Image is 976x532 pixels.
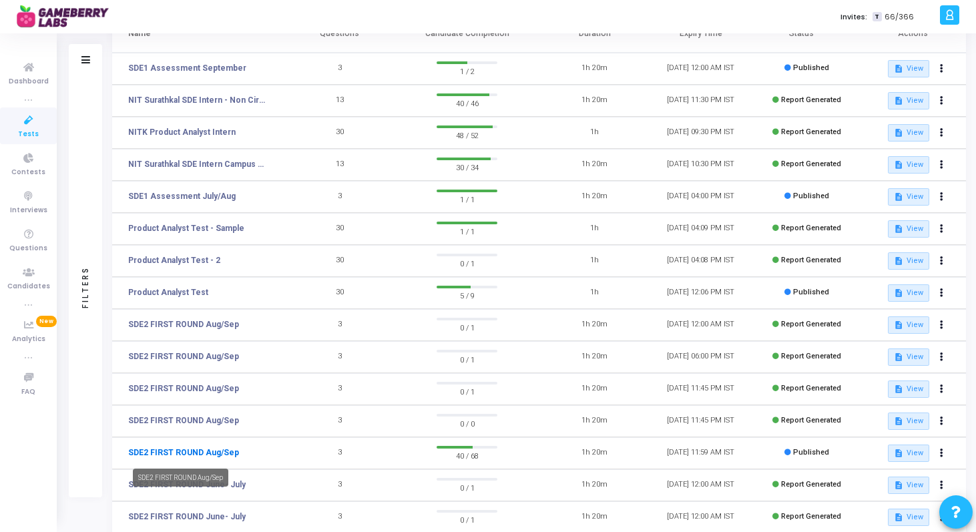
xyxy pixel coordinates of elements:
span: Report Generated [781,95,841,104]
div: SDE2 FIRST ROUND Aug/Sep [133,469,228,487]
a: Product Analyst Test [128,286,208,298]
td: 1h 20m [541,85,648,117]
button: View [888,252,929,270]
span: 1 / 2 [437,64,497,77]
button: View [888,445,929,462]
td: [DATE] 12:06 PM IST [648,277,754,309]
span: Candidates [7,281,50,292]
th: Candidate Completion [393,15,541,53]
td: 1h 20m [541,309,648,341]
td: 1h 20m [541,469,648,501]
button: View [888,380,929,398]
td: 1h 20m [541,53,648,85]
td: 30 [286,277,393,309]
button: View [888,92,929,109]
a: Product Analyst Test - 2 [128,254,220,266]
span: Report Generated [781,480,841,489]
span: Questions [9,243,47,254]
span: Report Generated [781,416,841,425]
td: 3 [286,469,393,501]
button: View [888,413,929,430]
span: 66/366 [885,11,914,23]
td: [DATE] 11:30 PM IST [648,85,754,117]
td: 30 [286,213,393,245]
span: 0 / 1 [437,256,497,270]
span: Report Generated [781,127,841,136]
th: Duration [541,15,648,53]
span: Dashboard [9,76,49,87]
span: Report Generated [781,224,841,232]
span: Analytics [12,334,45,345]
mat-icon: description [894,481,903,490]
td: 1h 20m [541,149,648,181]
button: View [888,348,929,366]
span: 30 / 34 [437,160,497,174]
button: View [888,124,929,142]
span: Tests [18,129,39,140]
span: Report Generated [781,384,841,392]
td: [DATE] 04:09 PM IST [648,213,754,245]
mat-icon: description [894,352,903,362]
mat-icon: description [894,288,903,298]
td: 3 [286,341,393,373]
span: 48 / 52 [437,128,497,142]
td: 1h 20m [541,341,648,373]
span: 0 / 1 [437,384,497,398]
span: FAQ [21,386,35,398]
mat-icon: description [894,513,903,522]
a: NITK Product Analyst Intern [128,126,236,138]
th: Questions [286,15,393,53]
td: 1h 20m [541,181,648,213]
span: Report Generated [781,352,841,360]
th: Status [754,15,860,53]
span: 0 / 1 [437,352,497,366]
span: Published [793,192,829,200]
button: View [888,156,929,174]
mat-icon: description [894,160,903,170]
span: Contests [11,167,45,178]
button: View [888,284,929,302]
button: View [888,509,929,526]
td: [DATE] 11:59 AM IST [648,437,754,469]
div: Filters [79,214,91,360]
td: [DATE] 04:08 PM IST [648,245,754,277]
td: [DATE] 11:45 PM IST [648,373,754,405]
td: 13 [286,149,393,181]
label: Invites: [840,11,867,23]
td: 1h [541,117,648,149]
button: View [888,477,929,494]
td: 30 [286,245,393,277]
span: T [873,12,881,22]
td: 30 [286,117,393,149]
button: View [888,188,929,206]
td: [DATE] 09:30 PM IST [648,117,754,149]
td: [DATE] 06:00 PM IST [648,341,754,373]
button: View [888,220,929,238]
a: NIT Surathkal SDE Intern Campus Test [128,158,266,170]
td: [DATE] 12:00 AM IST [648,53,754,85]
span: Published [793,63,829,72]
mat-icon: description [894,256,903,266]
button: View [888,60,929,77]
span: 40 / 68 [437,449,497,462]
td: [DATE] 11:45 PM IST [648,405,754,437]
td: 3 [286,373,393,405]
th: Name [112,15,286,53]
span: 0 / 1 [437,481,497,494]
span: Report Generated [781,256,841,264]
td: 1h [541,213,648,245]
span: New [36,316,57,327]
button: View [888,316,929,334]
mat-icon: description [894,417,903,426]
span: Report Generated [781,160,841,168]
span: Report Generated [781,512,841,521]
a: SDE2 FIRST ROUND June- July [128,511,246,523]
td: 1h 20m [541,373,648,405]
mat-icon: description [894,449,903,458]
mat-icon: description [894,128,903,138]
span: 0 / 0 [437,417,497,430]
td: 1h 20m [541,405,648,437]
td: [DATE] 12:00 AM IST [648,309,754,341]
span: Report Generated [781,320,841,328]
a: SDE2 FIRST ROUND Aug/Sep [128,415,239,427]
